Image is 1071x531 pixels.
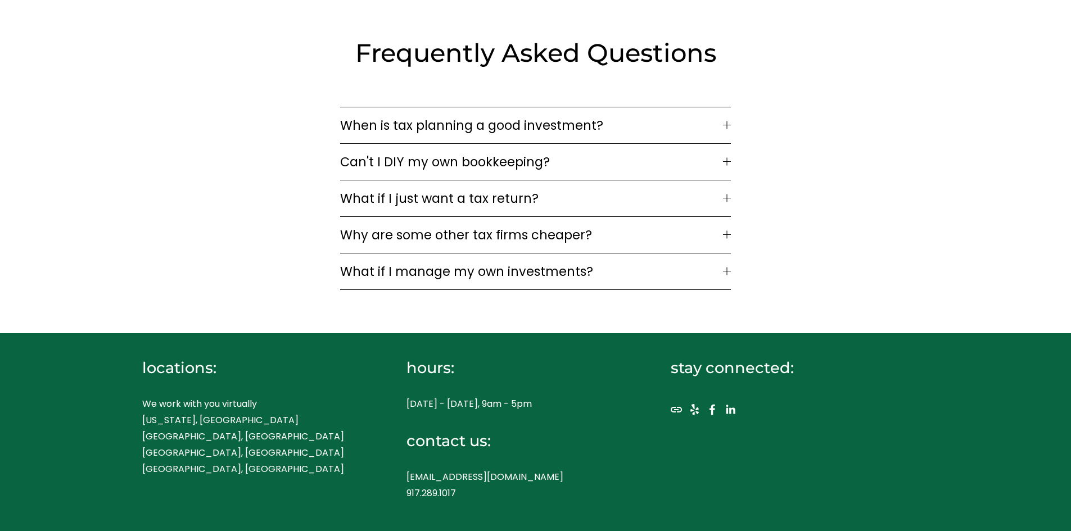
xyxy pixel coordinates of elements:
[340,217,730,253] button: Why are some other tax firms cheaper?
[340,253,730,289] button: What if I manage my own investments?
[308,37,764,69] h2: Frequently Asked Questions
[340,116,722,135] span: When is tax planning a good investment?
[406,357,631,378] h4: hours:
[142,396,367,477] p: We work with you virtually [US_STATE], [GEOGRAPHIC_DATA] [GEOGRAPHIC_DATA], [GEOGRAPHIC_DATA] [GE...
[725,404,736,415] a: LinkedIn
[340,144,730,180] button: Can't I DIY my own bookkeeping?
[671,404,682,415] a: URL
[406,396,631,412] p: [DATE] - [DATE], 9am - 5pm
[340,180,730,216] button: What if I just want a tax return?
[707,404,718,415] a: Facebook
[406,469,631,502] p: [EMAIL_ADDRESS][DOMAIN_NAME] 917.289.1017
[689,404,700,415] a: Yelp
[671,357,896,378] h4: stay connected:
[340,107,730,143] button: When is tax planning a good investment?
[406,430,631,451] h4: contact us:
[340,225,722,244] span: Why are some other tax firms cheaper?
[340,262,722,281] span: What if I manage my own investments?
[142,357,367,378] h4: locations:
[340,152,722,171] span: Can't I DIY my own bookkeeping?
[340,189,722,208] span: What if I just want a tax return?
